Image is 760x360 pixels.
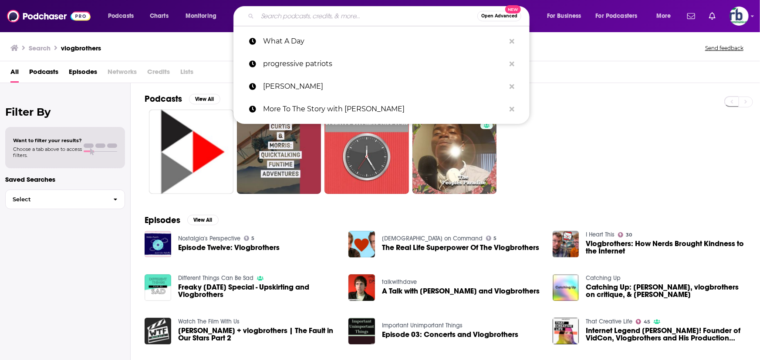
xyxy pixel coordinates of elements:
h2: Podcasts [145,93,182,104]
a: 5 [486,236,497,241]
a: Important Unimportant Things [382,322,463,329]
h3: vlogbrothers [61,44,101,52]
a: What A Day [233,30,530,53]
span: [PERSON_NAME] + vlogbrothers | The Fault in Our Stars Part 2 [178,327,338,342]
img: The Real Life Superpower Of The Vlogbrothers [348,231,375,257]
img: A Talk with Dave and Vlogbrothers [348,274,375,301]
img: Podchaser - Follow, Share and Rate Podcasts [7,8,91,24]
a: Different Things Can Be Sad [178,274,253,282]
img: User Profile [730,7,749,26]
a: progressive patriots [233,53,530,75]
a: Freaky Friday Special - Upskirting and Vlogbrothers [178,283,338,298]
div: Search podcasts, credits, & more... [242,6,538,26]
span: Lists [180,65,193,83]
h2: Filter By [5,106,125,118]
a: All [10,65,19,83]
h3: Search [29,44,51,52]
button: Send feedback [703,44,746,52]
p: Leonardo Araiza [263,75,505,98]
button: View All [189,94,220,104]
img: Episode 03: Concerts and Vlogbrothers [348,318,375,344]
input: Search podcasts, credits, & more... [257,9,477,23]
span: Select [6,197,106,202]
span: For Business [547,10,581,22]
img: Freaky Friday Special - Upskirting and Vlogbrothers [145,274,171,301]
a: John Green + vlogbrothers | The Fault in Our Stars Part 2 [178,327,338,342]
button: Select [5,190,125,209]
span: 45 [644,320,650,324]
a: The Real Life Superpower Of The Vlogbrothers [382,244,539,251]
h2: Episodes [145,215,180,226]
span: Want to filter your results? [13,137,82,143]
button: open menu [541,9,592,23]
button: View All [187,215,219,225]
button: Open AdvancedNew [477,11,521,21]
a: 30 [618,232,632,237]
a: Vlogbrothers: How Nerds Brought Kindness to the Internet [586,240,746,255]
a: Episodes [69,65,97,83]
button: open menu [179,9,228,23]
span: 30 [626,233,632,237]
p: Saved Searches [5,175,125,183]
a: Internet Legend Hank Green! Founder of VidCon, Vlogbrothers and His Production Company Complexly [553,318,579,344]
a: 7 [412,110,497,194]
p: progressive patriots [263,53,505,75]
span: New [505,5,521,13]
span: Podcasts [108,10,134,22]
img: Catching Up: Mulan, vlogbrothers on critique, & Taylor Swift [553,274,579,301]
a: Internet Legend Hank Green! Founder of VidCon, Vlogbrothers and His Production Company Complexly [586,327,746,342]
span: Catching Up: [PERSON_NAME], vlogbrothers on critique, & [PERSON_NAME] [586,283,746,298]
button: open menu [590,9,650,23]
span: Choose a tab above to access filters. [13,146,82,158]
img: Episode Twelve: Vlogbrothers [145,231,171,257]
span: 5 [251,237,254,240]
button: open menu [102,9,145,23]
span: Freaky [DATE] Special - Upskirting and Vlogbrothers [178,283,338,298]
a: PodcastsView All [145,93,220,104]
a: Charisma on Command [382,235,483,242]
a: talkwithdave [382,278,417,286]
a: More To The Story with [PERSON_NAME] [233,98,530,120]
a: That Creative Life [586,318,632,325]
a: 45 [636,319,650,324]
span: A Talk with [PERSON_NAME] and Vlogbrothers [382,287,540,295]
a: Episode 03: Concerts and Vlogbrothers [382,331,518,338]
img: John Green + vlogbrothers | The Fault in Our Stars Part 2 [145,318,171,344]
a: Nostalgia's Perspective [178,235,240,242]
p: What A Day [263,30,505,53]
span: Charts [150,10,169,22]
a: Vlogbrothers: How Nerds Brought Kindness to the Internet [553,231,579,257]
a: EpisodesView All [145,215,219,226]
a: Watch The Film With Us [178,318,240,325]
span: Open Advanced [481,14,517,18]
span: 5 [494,237,497,240]
span: Networks [108,65,137,83]
span: For Podcasters [596,10,638,22]
a: Podcasts [29,65,58,83]
button: Show profile menu [730,7,749,26]
a: Show notifications dropdown [684,9,699,23]
a: [PERSON_NAME] [233,75,530,98]
span: More [656,10,671,22]
a: 5 [324,110,409,194]
span: Logged in as johannarb [730,7,749,26]
span: Monitoring [186,10,216,22]
a: Catching Up [586,274,621,282]
a: Episode Twelve: Vlogbrothers [178,244,280,251]
span: Internet Legend [PERSON_NAME]! Founder of VidCon, Vlogbrothers and His Production Company Complexly [586,327,746,342]
button: open menu [650,9,682,23]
